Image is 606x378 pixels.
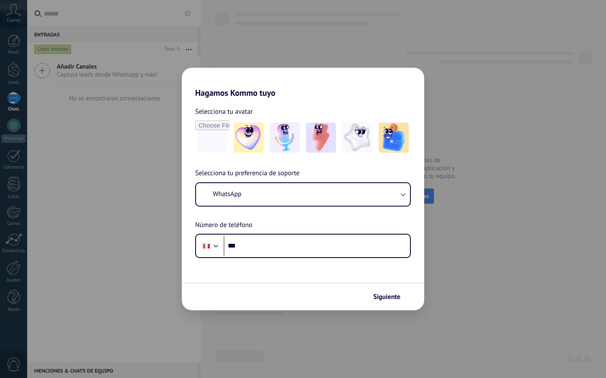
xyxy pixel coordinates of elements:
img: -3.jpeg [306,123,336,153]
div: Peru: + 51 [199,237,214,255]
button: WhatsApp [196,183,410,206]
img: -4.jpeg [342,123,372,153]
span: WhatsApp [213,190,242,198]
h2: Hagamos Kommo tuyo [182,68,424,98]
span: Siguiente [373,294,400,300]
img: -5.jpeg [379,123,409,153]
img: -2.jpeg [270,123,300,153]
img: -1.jpeg [234,123,264,153]
span: Selecciona tu avatar [195,106,253,117]
span: Selecciona tu preferencia de soporte [195,168,300,179]
button: Siguiente [369,290,412,304]
span: Número de teléfono [195,220,252,231]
